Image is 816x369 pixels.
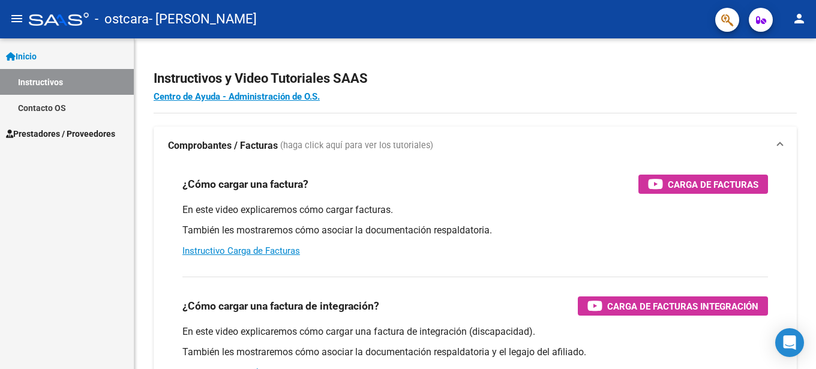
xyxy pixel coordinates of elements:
strong: Comprobantes / Facturas [168,139,278,152]
mat-expansion-panel-header: Comprobantes / Facturas (haga click aquí para ver los tutoriales) [154,127,797,165]
span: Carga de Facturas Integración [607,299,758,314]
h3: ¿Cómo cargar una factura de integración? [182,298,379,314]
p: En este video explicaremos cómo cargar una factura de integración (discapacidad). [182,325,768,338]
span: Prestadores / Proveedores [6,127,115,140]
span: (haga click aquí para ver los tutoriales) [280,139,433,152]
a: Centro de Ayuda - Administración de O.S. [154,91,320,102]
mat-icon: menu [10,11,24,26]
span: - [PERSON_NAME] [149,6,257,32]
a: Instructivo Carga de Facturas [182,245,300,256]
span: Carga de Facturas [668,177,758,192]
button: Carga de Facturas [638,175,768,194]
p: También les mostraremos cómo asociar la documentación respaldatoria. [182,224,768,237]
button: Carga de Facturas Integración [578,296,768,316]
span: Inicio [6,50,37,63]
span: - ostcara [95,6,149,32]
h2: Instructivos y Video Tutoriales SAAS [154,67,797,90]
p: También les mostraremos cómo asociar la documentación respaldatoria y el legajo del afiliado. [182,346,768,359]
div: Open Intercom Messenger [775,328,804,357]
mat-icon: person [792,11,806,26]
p: En este video explicaremos cómo cargar facturas. [182,203,768,217]
h3: ¿Cómo cargar una factura? [182,176,308,193]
